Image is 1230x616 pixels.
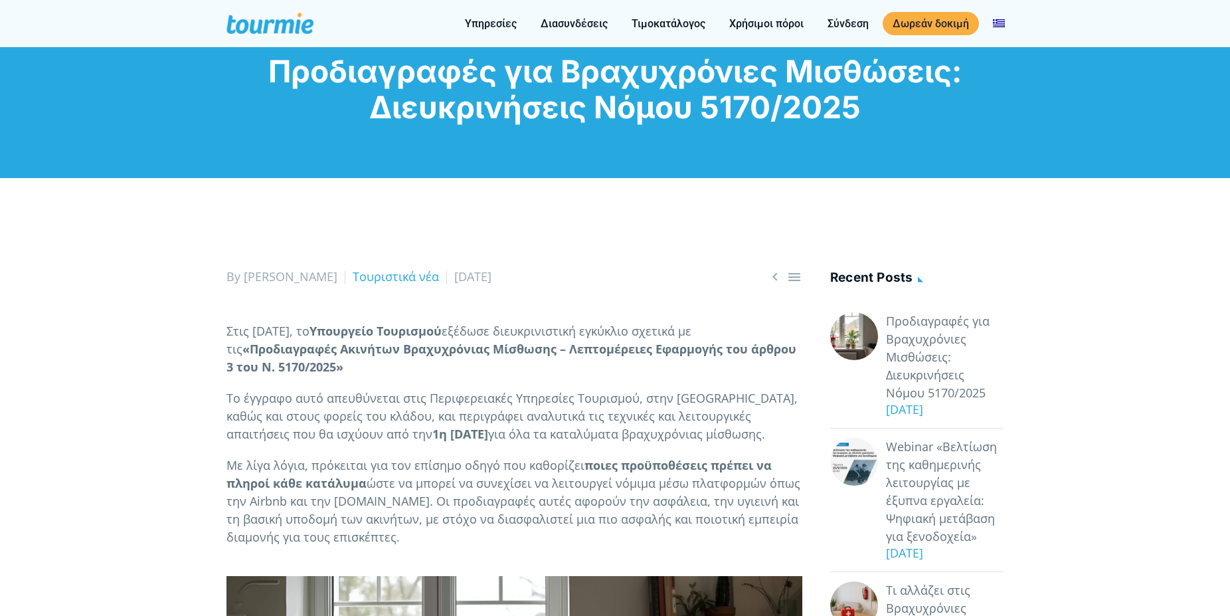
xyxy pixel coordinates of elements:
[719,15,814,32] a: Χρήσιμοι πόροι
[226,268,337,284] span: By [PERSON_NAME]
[531,15,618,32] a: Διασυνδέσεις
[878,544,1004,562] div: [DATE]
[883,12,979,35] a: Δωρεάν δοκιμή
[226,457,802,546] p: Με λίγα λόγια, πρόκειται για τον επίσημο οδηγό που καθορίζει ώστε να μπορεί να συνεχίσει να λειτο...
[622,15,715,32] a: Τιμοκατάλογος
[878,401,1004,419] div: [DATE]
[226,457,772,491] strong: ποιες προϋποθέσεις πρέπει να πληροί κάθε κατάλυμα
[309,323,442,339] strong: Υπουργείο Τουρισμού
[886,312,1004,402] a: Προδιαγραφές για Βραχυχρόνιες Μισθώσεις: Διευκρινήσεις Νόμου 5170/2025
[830,268,1004,290] h4: Recent posts
[432,426,488,442] strong: 1η [DATE]
[226,322,802,376] p: Στις [DATE], το εξέδωσε διευκρινιστική εγκύκλιο σχετικά με τις
[454,268,491,284] span: [DATE]
[818,15,879,32] a: Σύνδεση
[226,389,802,443] p: Το έγγραφο αυτό απευθύνεται στις Περιφερειακές Υπηρεσίες Τουρισμού, στην [GEOGRAPHIC_DATA], καθώς...
[786,268,802,285] a: 
[767,268,783,285] a: 
[226,53,1004,125] h1: Προδιαγραφές για Βραχυχρόνιες Μισθώσεις: Διευκρινήσεις Νόμου 5170/2025
[226,341,796,375] strong: «Προδιαγραφές Ακινήτων Βραχυχρόνιας Μίσθωσης – Λεπτομέρειες Εφαρμογής του άρθρου 3 του Ν. 5170/2025»
[455,15,527,32] a: Υπηρεσίες
[353,268,439,284] a: Τουριστικά νέα
[767,268,783,285] span: Previous post
[886,438,1004,546] a: Webinar «Βελτίωση της καθημερινής λειτουργίας με έξυπνα εργαλεία: Ψηφιακή μετάβαση για ξενοδοχεία»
